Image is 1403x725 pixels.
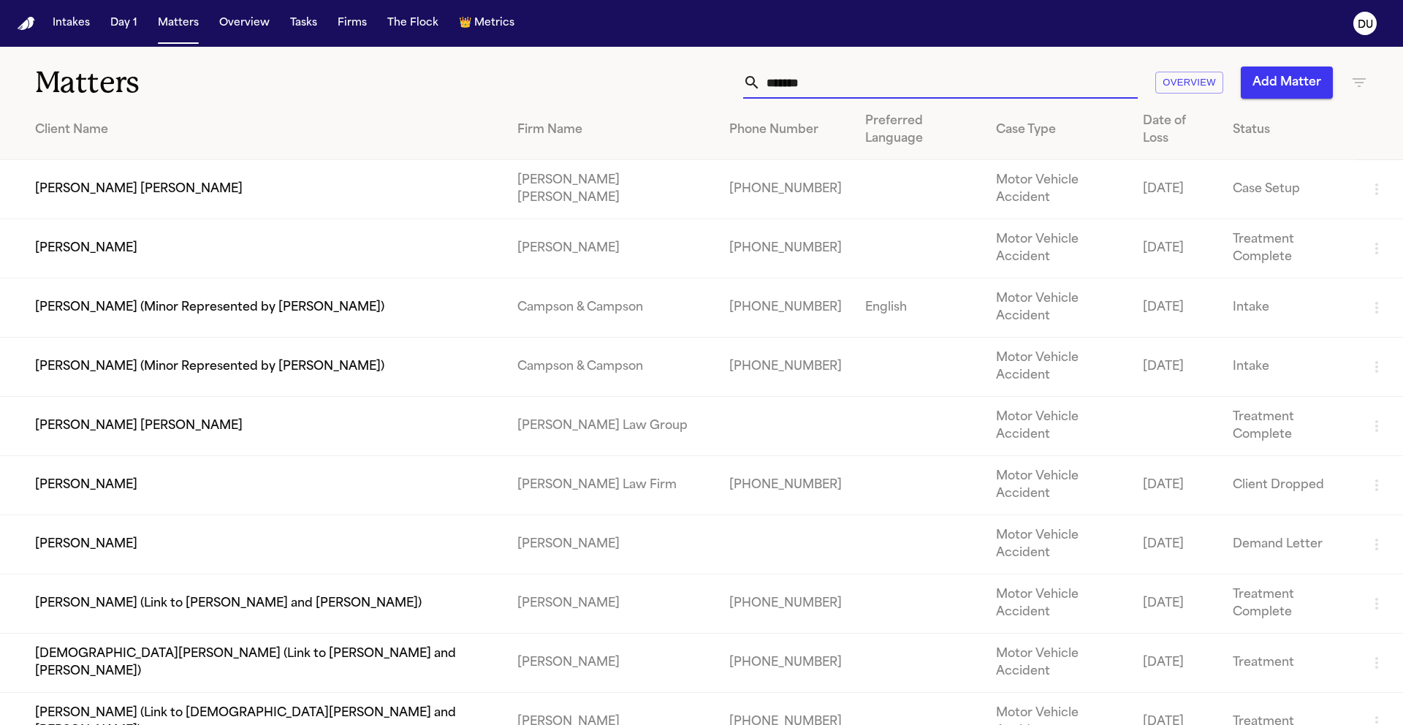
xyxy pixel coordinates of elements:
td: [PHONE_NUMBER] [718,574,853,634]
td: [PERSON_NAME] Law Firm [506,456,718,515]
td: [DATE] [1131,515,1220,574]
td: [PHONE_NUMBER] [718,634,853,693]
td: Treatment Complete [1221,574,1356,634]
td: Motor Vehicle Accident [984,160,1132,219]
td: Motor Vehicle Accident [984,338,1132,397]
td: Motor Vehicle Accident [984,219,1132,278]
td: Treatment Complete [1221,397,1356,456]
td: Campson & Campson [506,338,718,397]
td: [DATE] [1131,634,1220,693]
td: Motor Vehicle Accident [984,574,1132,634]
td: Client Dropped [1221,456,1356,515]
td: Demand Letter [1221,515,1356,574]
td: Campson & Campson [506,278,718,338]
button: Overview [213,10,275,37]
button: crownMetrics [453,10,520,37]
td: Motor Vehicle Accident [984,278,1132,338]
button: Tasks [284,10,323,37]
td: Motor Vehicle Accident [984,515,1132,574]
td: Intake [1221,278,1356,338]
td: Motor Vehicle Accident [984,634,1132,693]
td: Motor Vehicle Accident [984,456,1132,515]
button: Firms [332,10,373,37]
div: Firm Name [517,121,706,139]
button: Overview [1155,72,1223,94]
td: [PERSON_NAME] [506,515,718,574]
td: [PHONE_NUMBER] [718,278,853,338]
td: [PERSON_NAME] [PERSON_NAME] [506,160,718,219]
button: Matters [152,10,205,37]
td: Treatment Complete [1221,219,1356,278]
a: Home [18,17,35,31]
td: [DATE] [1131,219,1220,278]
button: Add Matter [1241,67,1333,99]
button: The Flock [381,10,444,37]
td: [PHONE_NUMBER] [718,456,853,515]
td: [PHONE_NUMBER] [718,219,853,278]
button: Intakes [47,10,96,37]
td: Motor Vehicle Accident [984,397,1132,456]
td: [PHONE_NUMBER] [718,338,853,397]
td: Intake [1221,338,1356,397]
button: Day 1 [104,10,143,37]
h1: Matters [35,64,423,101]
td: Case Setup [1221,160,1356,219]
td: [DATE] [1131,574,1220,634]
div: Client Name [35,121,494,139]
img: Finch Logo [18,17,35,31]
td: English [853,278,984,338]
td: [PERSON_NAME] [506,634,718,693]
td: [DATE] [1131,278,1220,338]
td: [DATE] [1131,456,1220,515]
div: Phone Number [729,121,842,139]
td: [PERSON_NAME] Law Group [506,397,718,456]
td: [DATE] [1131,160,1220,219]
td: [PERSON_NAME] [506,219,718,278]
td: [DATE] [1131,338,1220,397]
td: Treatment [1221,634,1356,693]
div: Date of Loss [1143,113,1209,148]
div: Case Type [996,121,1120,139]
td: [PERSON_NAME] [506,574,718,634]
td: [PHONE_NUMBER] [718,160,853,219]
div: Preferred Language [865,113,973,148]
div: Status [1233,121,1345,139]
